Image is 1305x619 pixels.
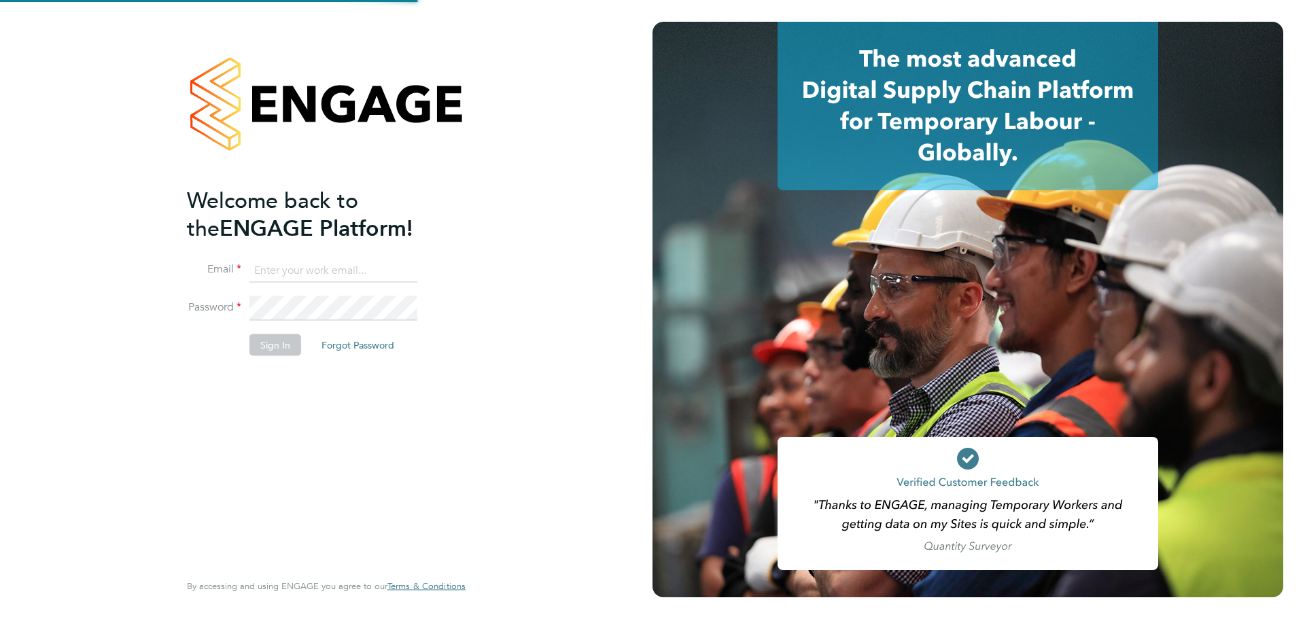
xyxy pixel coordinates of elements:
h2: ENGAGE Platform! [187,186,452,242]
button: Sign In [249,334,301,356]
input: Enter your work email... [249,258,417,283]
a: Terms & Conditions [387,581,466,592]
span: By accessing and using ENGAGE you agree to our [187,580,466,592]
label: Password [187,300,241,315]
label: Email [187,262,241,277]
span: Welcome back to the [187,187,358,241]
button: Forgot Password [311,334,405,356]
